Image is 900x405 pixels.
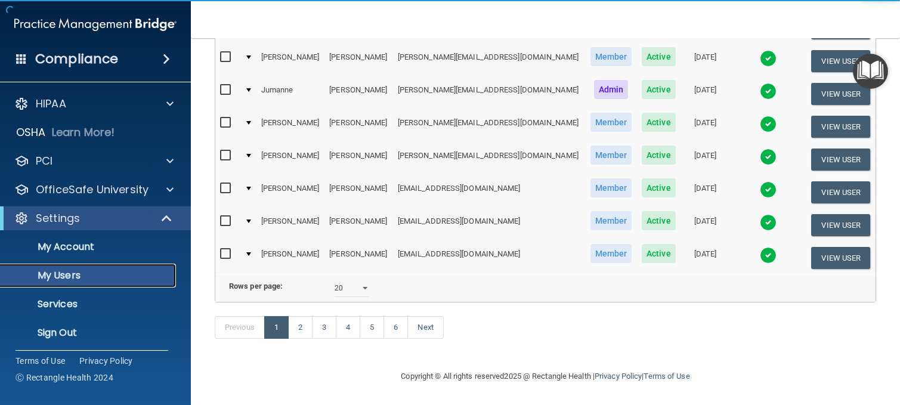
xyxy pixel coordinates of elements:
[393,78,585,110] td: [PERSON_NAME][EMAIL_ADDRESS][DOMAIN_NAME]
[16,355,65,367] a: Terms of Use
[14,97,174,111] a: HIPAA
[760,50,777,67] img: tick.e7d51cea.svg
[642,113,676,132] span: Active
[760,149,777,165] img: tick.e7d51cea.svg
[256,143,325,176] td: [PERSON_NAME]
[229,282,283,290] b: Rows per page:
[288,316,313,339] a: 2
[324,242,393,274] td: [PERSON_NAME]
[328,357,763,395] div: Copyright © All rights reserved 2025 @ Rectangle Health | |
[256,110,325,143] td: [PERSON_NAME]
[590,244,632,263] span: Member
[853,54,888,89] button: Open Resource Center
[14,154,174,168] a: PCI
[590,113,632,132] span: Member
[36,154,52,168] p: PCI
[595,372,642,381] a: Privacy Policy
[811,83,870,105] button: View User
[393,45,585,78] td: [PERSON_NAME][EMAIL_ADDRESS][DOMAIN_NAME]
[840,323,886,368] iframe: Drift Widget Chat Controller
[681,209,730,242] td: [DATE]
[79,355,133,367] a: Privacy Policy
[393,143,585,176] td: [PERSON_NAME][EMAIL_ADDRESS][DOMAIN_NAME]
[256,176,325,209] td: [PERSON_NAME]
[36,211,80,225] p: Settings
[35,51,118,67] h4: Compliance
[14,211,173,225] a: Settings
[642,80,676,99] span: Active
[594,80,629,99] span: Admin
[760,214,777,231] img: tick.e7d51cea.svg
[407,316,443,339] a: Next
[215,316,265,339] a: Previous
[811,116,870,138] button: View User
[644,372,689,381] a: Terms of Use
[590,146,632,165] span: Member
[256,242,325,274] td: [PERSON_NAME]
[8,298,171,310] p: Services
[681,143,730,176] td: [DATE]
[14,183,174,197] a: OfficeSafe University
[36,97,66,111] p: HIPAA
[642,47,676,66] span: Active
[393,209,585,242] td: [EMAIL_ADDRESS][DOMAIN_NAME]
[16,372,113,384] span: Ⓒ Rectangle Health 2024
[811,50,870,72] button: View User
[383,316,408,339] a: 6
[324,176,393,209] td: [PERSON_NAME]
[8,270,171,282] p: My Users
[324,45,393,78] td: [PERSON_NAME]
[811,214,870,236] button: View User
[590,178,632,197] span: Member
[811,247,870,269] button: View User
[324,110,393,143] td: [PERSON_NAME]
[36,183,149,197] p: OfficeSafe University
[312,316,336,339] a: 3
[52,125,115,140] p: Learn More!
[256,45,325,78] td: [PERSON_NAME]
[360,316,384,339] a: 5
[324,78,393,110] td: [PERSON_NAME]
[336,316,360,339] a: 4
[393,242,585,274] td: [EMAIL_ADDRESS][DOMAIN_NAME]
[642,244,676,263] span: Active
[324,209,393,242] td: [PERSON_NAME]
[324,143,393,176] td: [PERSON_NAME]
[681,176,730,209] td: [DATE]
[760,247,777,264] img: tick.e7d51cea.svg
[590,47,632,66] span: Member
[393,176,585,209] td: [EMAIL_ADDRESS][DOMAIN_NAME]
[256,209,325,242] td: [PERSON_NAME]
[760,116,777,132] img: tick.e7d51cea.svg
[256,78,325,110] td: Jumanne
[681,110,730,143] td: [DATE]
[681,242,730,274] td: [DATE]
[642,178,676,197] span: Active
[681,45,730,78] td: [DATE]
[14,13,177,36] img: PMB logo
[811,149,870,171] button: View User
[642,211,676,230] span: Active
[264,316,289,339] a: 1
[16,125,46,140] p: OSHA
[8,327,171,339] p: Sign Out
[642,146,676,165] span: Active
[760,83,777,100] img: tick.e7d51cea.svg
[8,241,171,253] p: My Account
[681,78,730,110] td: [DATE]
[590,211,632,230] span: Member
[393,110,585,143] td: [PERSON_NAME][EMAIL_ADDRESS][DOMAIN_NAME]
[760,181,777,198] img: tick.e7d51cea.svg
[811,181,870,203] button: View User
